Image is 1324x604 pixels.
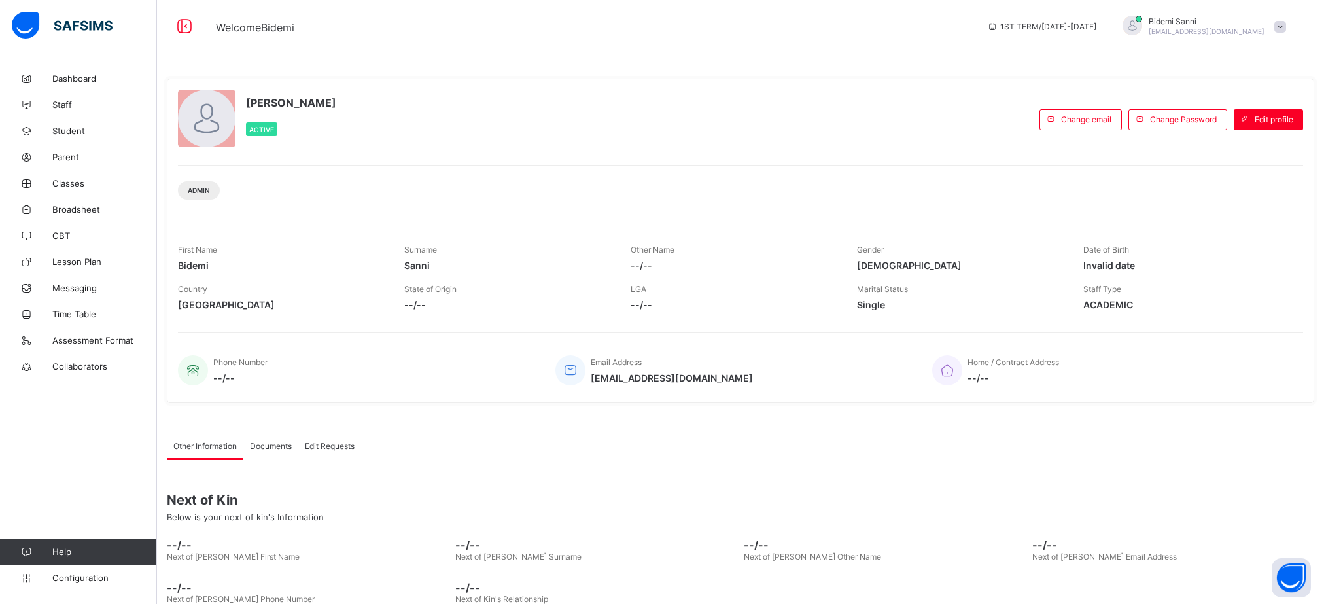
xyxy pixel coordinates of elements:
span: --/-- [167,581,449,594]
span: CBT [52,230,157,241]
span: Edit profile [1255,115,1293,124]
span: Below is your next of kin's Information [167,512,324,522]
span: Admin [188,187,210,194]
span: --/-- [967,372,1059,383]
span: Dashboard [52,73,157,84]
span: Bidemi Sanni [1149,16,1264,26]
span: Marital Status [857,284,908,294]
span: --/-- [631,260,837,271]
span: Phone Number [213,357,268,367]
span: Change email [1061,115,1111,124]
button: Open asap [1272,558,1311,597]
span: Home / Contract Address [967,357,1059,367]
span: Collaborators [52,361,157,372]
span: Country [178,284,207,294]
span: Messaging [52,283,157,293]
span: Staff Type [1083,284,1121,294]
span: --/-- [167,539,449,552]
span: [DEMOGRAPHIC_DATA] [857,260,1064,271]
span: Welcome Bidemi [216,21,294,34]
span: [EMAIL_ADDRESS][DOMAIN_NAME] [1149,27,1264,35]
span: Documents [250,441,292,451]
span: State of Origin [404,284,457,294]
span: Gender [857,245,884,255]
span: --/-- [455,581,737,594]
span: Date of Birth [1083,245,1129,255]
span: --/-- [744,539,1026,552]
div: BidemiSanni [1109,16,1293,37]
span: [EMAIL_ADDRESS][DOMAIN_NAME] [591,372,753,383]
span: Next of Kin's Relationship [455,594,548,604]
span: Next of [PERSON_NAME] First Name [167,552,300,561]
span: Next of [PERSON_NAME] Email Address [1032,552,1177,561]
span: LGA [631,284,646,294]
span: Single [857,299,1064,310]
span: Next of [PERSON_NAME] Other Name [744,552,881,561]
span: Other Name [631,245,674,255]
span: Classes [52,178,157,188]
span: Broadsheet [52,204,157,215]
span: Surname [404,245,437,255]
img: safsims [12,12,113,39]
span: Student [52,126,157,136]
span: Parent [52,152,157,162]
span: Next of [PERSON_NAME] Surname [455,552,582,561]
span: Staff [52,99,157,110]
span: ACADEMIC [1083,299,1290,310]
span: --/-- [631,299,837,310]
span: Next of Kin [167,492,1314,508]
span: --/-- [404,299,611,310]
span: Assessment Format [52,335,157,346]
span: Time Table [52,309,157,319]
span: Active [249,126,274,133]
span: Configuration [52,573,156,583]
span: [GEOGRAPHIC_DATA] [178,299,385,310]
span: Sanni [404,260,611,271]
span: session/term information [987,22,1096,31]
span: First Name [178,245,217,255]
span: Edit Requests [305,441,355,451]
span: --/-- [213,372,268,383]
span: Next of [PERSON_NAME] Phone Number [167,594,315,604]
span: [PERSON_NAME] [246,96,336,109]
span: Lesson Plan [52,257,157,267]
span: --/-- [455,539,737,552]
span: Bidemi [178,260,385,271]
span: Invalid date [1083,260,1290,271]
span: Help [52,546,156,557]
span: --/-- [1032,539,1314,552]
span: Other Information [173,441,237,451]
span: Email Address [591,357,642,367]
span: Change Password [1150,115,1217,124]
